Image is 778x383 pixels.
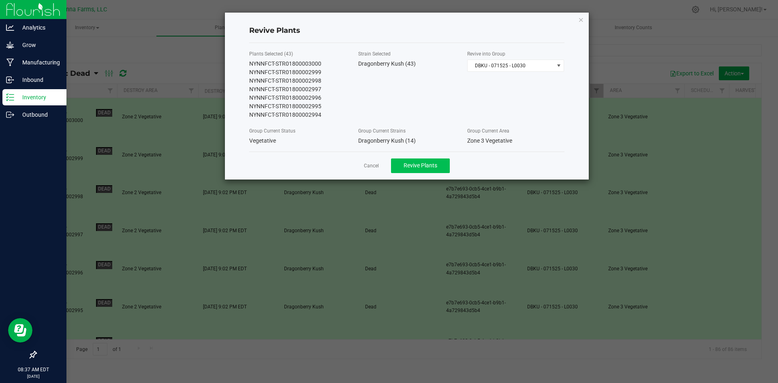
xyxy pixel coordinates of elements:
[249,94,346,102] li: NYNNFCT-STR01800002996
[249,26,564,36] h4: Revive Plants
[14,23,63,32] p: Analytics
[6,76,14,84] inline-svg: Inbound
[249,50,293,58] label: Plants Selected (43)
[249,127,295,135] label: Group Current Status
[249,111,346,119] li: NYNNFCT-STR01800002994
[467,137,564,145] div: Zone 3 Vegetative
[249,102,346,111] li: NYNNFCT-STR01800002995
[404,162,437,169] span: Revive Plants
[6,58,14,66] inline-svg: Manufacturing
[4,373,63,379] p: [DATE]
[249,119,346,128] li: NYNNFCT-STR01800002993
[14,75,63,85] p: Inbound
[358,137,455,145] li: Dragonberry Kush (14)
[249,85,346,94] li: NYNNFCT-STR01800002997
[391,158,450,173] button: Revive Plants
[468,60,554,71] span: DBKU - 071525 - L0030
[249,77,346,85] li: NYNNFCT-STR01800002998
[14,92,63,102] p: Inventory
[14,110,63,120] p: Outbound
[467,127,509,135] label: Group Current Area
[4,366,63,373] p: 08:37 AM EDT
[364,163,379,169] a: Cancel
[467,50,505,58] label: Revive into Group
[358,50,391,58] label: Strain Selected
[249,137,346,145] div: Vegetative
[14,40,63,50] p: Grow
[6,93,14,101] inline-svg: Inventory
[6,24,14,32] inline-svg: Analytics
[358,60,455,68] li: Dragonberry Kush (43)
[6,111,14,119] inline-svg: Outbound
[8,318,32,342] iframe: Resource center
[14,58,63,67] p: Manufacturing
[249,68,346,77] li: NYNNFCT-STR01800002999
[6,41,14,49] inline-svg: Grow
[358,127,406,135] label: Group Current Strains
[249,60,346,68] li: NYNNFCT-STR01800003000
